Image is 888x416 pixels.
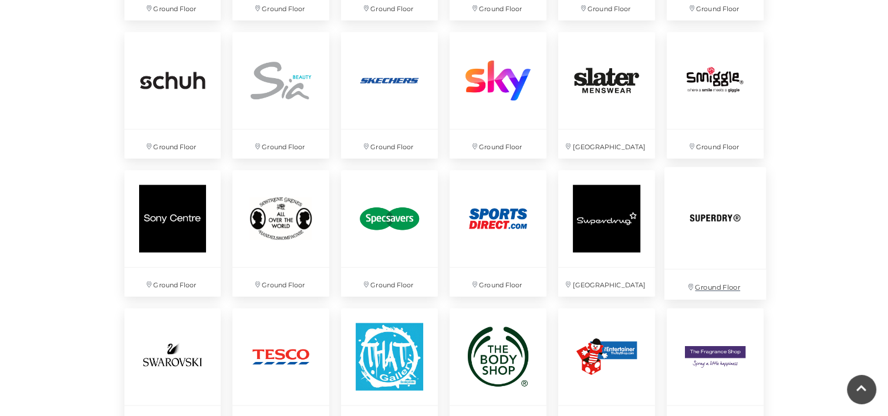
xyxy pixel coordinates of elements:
p: Ground Floor [450,268,546,297]
p: Ground Floor [667,130,764,159]
a: Ground Floor [227,26,335,165]
a: Ground Floor [444,26,552,165]
p: [GEOGRAPHIC_DATA] [558,268,655,297]
a: Ground Floor [661,26,769,165]
a: Ground Floor [335,26,444,165]
p: [GEOGRAPHIC_DATA] [558,130,655,159]
a: Ground Floor [335,165,444,303]
p: Ground Floor [124,130,221,159]
a: Ground Floor [227,165,335,303]
a: [GEOGRAPHIC_DATA] [552,26,661,165]
p: Ground Floor [341,130,438,159]
p: Ground Floor [232,130,329,159]
a: [GEOGRAPHIC_DATA] [552,165,661,303]
a: Ground Floor [119,165,227,303]
p: Ground Floor [232,268,329,297]
a: Ground Floor [444,165,552,303]
img: That Gallery at Festival Place [341,308,438,405]
a: Ground Floor [119,26,227,165]
p: Ground Floor [124,268,221,297]
p: Ground Floor [341,268,438,297]
p: Ground Floor [450,130,546,159]
p: Ground Floor [664,270,766,300]
a: Ground Floor [658,161,772,306]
